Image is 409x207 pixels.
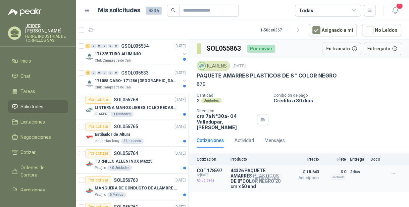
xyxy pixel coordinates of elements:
[8,161,68,181] a: Órdenes de Compra
[197,168,227,173] p: COT178597
[197,98,200,103] p: 2
[111,112,133,117] div: 1 Unidades
[232,63,246,69] p: [DATE]
[230,168,282,189] p: 44326 PAQUETE AMARRES PLASTICOS DE 8" COLOR NEGRO 20 cm x 50 und
[8,146,68,159] a: Cotizar
[95,85,131,90] p: Club Campestre de Cali
[265,137,285,144] div: Mensajes
[175,70,186,76] p: [DATE]
[95,112,109,117] p: KLARENS
[95,138,120,144] p: Industrias Tomy
[21,149,36,156] span: Cotizar
[274,93,406,98] p: Condición de pago
[25,24,68,33] p: JEIDER [PERSON_NAME]
[21,186,45,194] span: Remisiones
[25,34,68,42] p: FERRE INDUSTRIAL DE TORNILLOS SAS
[21,118,45,126] span: Licitaciones
[274,98,406,103] p: Crédito a 30 días
[251,174,282,183] button: Detalles
[85,42,187,63] a: 1 0 0 0 0 0 GSOL005534[DATE] Company Logo171235 TUBO ALUMINIOClub Campestre de Cali
[197,157,227,162] p: Cotización
[362,24,401,36] button: No Leídos
[95,158,152,165] p: TORNILLO ALLEN INOX M6x25
[146,7,162,15] span: 8336
[76,120,188,147] a: Por cotizarSOL056765[DATE] Company LogoEstibador de AlturaIndustrias Tomy1 Unidades
[197,80,401,88] p: 879
[121,71,149,75] p: GSOL005533
[175,177,186,183] p: [DATE]
[85,44,90,48] div: 1
[102,71,107,75] div: 0
[21,57,31,65] span: Inicio
[76,147,188,174] a: Por cotizarSOL056764[DATE] Company LogoTORNILLO ALLEN INOX M6x25Patojito40 Unidades
[371,157,384,162] p: Docs
[114,178,138,182] p: SOL056763
[97,71,102,75] div: 0
[85,160,93,168] img: Company Logo
[107,165,132,171] div: 40 Unidades
[350,168,367,176] p: 2 días
[8,100,68,113] a: Solicitudes
[121,138,144,144] div: 1 Unidades
[114,97,138,102] p: SOL056768
[175,150,186,157] p: [DATE]
[197,109,254,113] p: Dirección
[95,165,106,171] p: Patojito
[175,43,186,49] p: [DATE]
[97,44,102,48] div: 0
[198,62,205,70] img: Company Logo
[121,44,149,48] p: GSOL005534
[197,177,227,184] p: Adjudicada
[323,42,361,55] button: En tránsito
[114,71,119,75] div: 0
[21,164,62,179] span: Órdenes de Compra
[85,133,93,141] img: Company Logo
[197,137,224,144] div: Cotizaciones
[95,131,130,138] p: Estibador de Altura
[8,85,68,98] a: Tareas
[85,69,187,90] a: 4 0 0 0 0 0 GSOL005533[DATE] Company Logo171058 CABO- 171286 [GEOGRAPHIC_DATA]Club Campestre de Cali
[108,44,113,48] div: 0
[350,157,367,162] p: Entrega
[206,43,242,54] h3: SOL055863
[299,7,313,14] div: Todas
[85,79,93,87] img: Company Logo
[230,157,282,162] p: Producto
[108,71,113,75] div: 0
[364,42,401,55] button: Entregado
[114,44,119,48] div: 0
[201,98,222,103] div: Unidades
[8,55,68,67] a: Inicio
[91,71,96,75] div: 0
[95,105,177,111] p: LINTERNA MANOS LIBRES 12 LED RECARGALE
[98,6,140,15] h1: Mis solicitudes
[21,133,51,141] span: Negociaciones
[114,124,138,129] p: SOL056765
[323,157,346,162] p: Flete
[175,97,186,103] p: [DATE]
[91,44,96,48] div: 0
[21,103,43,110] span: Solicitudes
[21,73,30,80] span: Chat
[102,44,107,48] div: 0
[85,71,90,75] div: 4
[247,45,275,53] div: Por enviar
[323,168,346,176] p: $ 0
[85,53,93,61] img: Company Logo
[107,192,126,197] div: 5 Metros
[197,173,227,177] span: C: [DATE]
[197,113,254,130] p: cra 7a N°30a- 04 Valledupar , [PERSON_NAME]
[8,116,68,128] a: Licitaciones
[95,185,177,191] p: MANGUERA DE CONDUCTO DE ALAMBRE DE ACERO PU
[76,174,188,200] a: Por cotizarSOL056763[DATE] Company LogoMANGUERA DE CONDUCTO DE ALAMBRE DE ACERO PUPatojito5 Metros
[21,88,35,95] span: Tareas
[85,123,111,130] div: Por cotizar
[85,149,111,157] div: Por cotizar
[197,72,336,79] p: PAQUETE AMARRES PLASTICOS DE 8" COLOR NEGRO
[85,96,111,104] div: Por cotizar
[85,187,93,195] img: Company Logo
[8,70,68,82] a: Chat
[85,106,93,114] img: Company Logo
[309,24,357,36] button: Asignado a mi
[114,151,138,156] p: SOL056764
